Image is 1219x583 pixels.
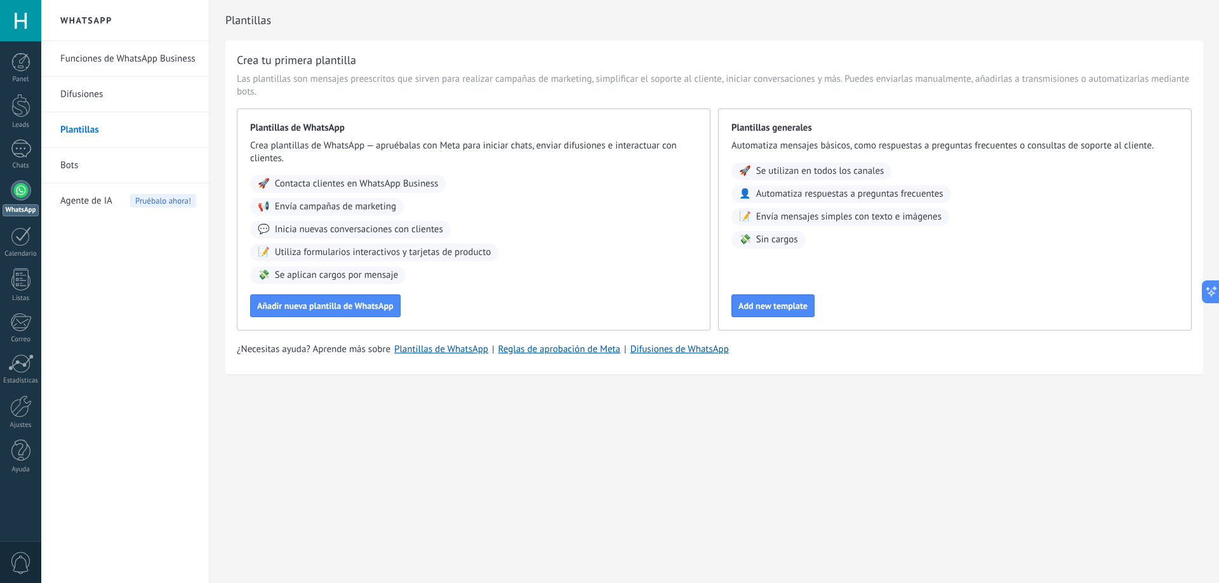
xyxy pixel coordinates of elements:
[756,233,798,246] span: Sin cargos
[60,183,112,219] span: Agente de IA
[731,122,1178,134] span: Plantillas generales
[258,246,270,259] span: 📝
[237,52,356,68] h3: Crea tu primera plantilla
[739,233,751,246] span: 💸
[756,211,942,223] span: Envía mensajes simples con texto e imágenes
[756,165,884,178] span: Se utilizan en todos los canales
[237,343,1192,356] div: | |
[41,77,209,112] li: Difusiones
[225,8,1203,33] h2: Plantillas
[60,41,196,77] a: Funciones de WhatsApp Business
[739,188,751,200] span: 👤
[3,75,39,84] div: Panel
[60,112,196,148] a: Plantillas
[237,73,1192,98] span: Las plantillas son mensajes preescritos que sirven para realizar campañas de marketing, simplific...
[275,246,491,259] span: Utiliza formularios interactivos y tarjetas de producto
[394,343,488,355] a: Plantillas de WhatsApp
[60,148,196,183] a: Bots
[60,183,196,219] a: Agente de IAPruébalo ahora!
[130,194,196,207] span: Pruébalo ahora!
[41,148,209,183] li: Bots
[738,301,808,310] span: Add new template
[739,211,751,223] span: 📝
[258,269,270,282] span: 💸
[258,223,270,236] span: 💬
[258,200,270,213] span: 📢
[3,377,39,385] div: Estadísticas
[275,200,396,213] span: Envía campañas de marketing
[731,294,815,317] button: Add new template
[41,41,209,77] li: Funciones de WhatsApp Business
[250,140,697,165] span: Crea plantillas de WhatsApp — apruébalas con Meta para iniciar chats, enviar difusiones e interac...
[250,122,697,134] span: Plantillas de WhatsApp
[3,162,39,170] div: Chats
[3,294,39,303] div: Listas
[250,294,401,317] button: Añadir nueva plantilla de WhatsApp
[275,178,439,190] span: Contacta clientes en WhatsApp Business
[60,77,196,112] a: Difusiones
[3,421,39,429] div: Ajustes
[275,269,398,282] span: Se aplican cargos por mensaje
[258,178,270,190] span: 🚀
[3,336,39,344] div: Correo
[739,165,751,178] span: 🚀
[3,466,39,474] div: Ayuda
[731,140,1178,152] span: Automatiza mensajes básicos, como respuestas a preguntas frecuentes o consultas de soporte al cli...
[41,183,209,218] li: Agente de IA
[237,343,390,356] span: ¿Necesitas ayuda? Aprende más sobre
[3,250,39,258] div: Calendario
[756,188,943,200] span: Automatiza respuestas a preguntas frecuentes
[3,121,39,129] div: Leads
[498,343,621,355] a: Reglas de aprobación de Meta
[630,343,729,355] a: Difusiones de WhatsApp
[3,204,39,216] div: WhatsApp
[275,223,443,236] span: Inicia nuevas conversaciones con clientes
[41,112,209,148] li: Plantillas
[257,301,394,310] span: Añadir nueva plantilla de WhatsApp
